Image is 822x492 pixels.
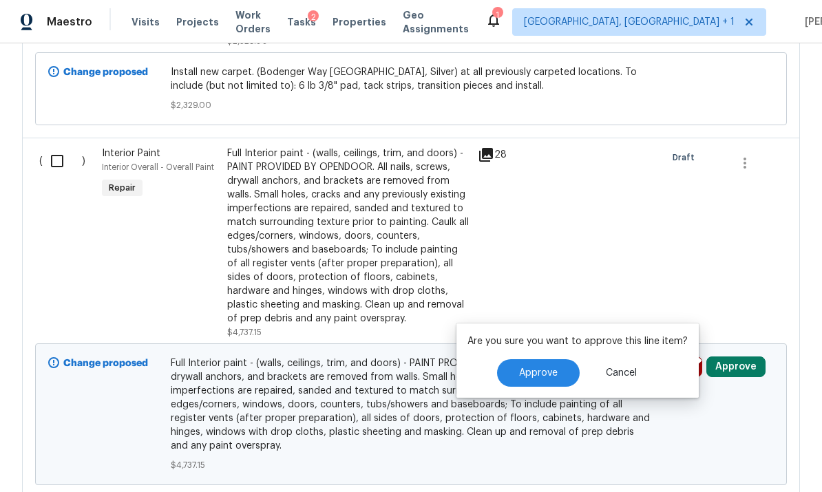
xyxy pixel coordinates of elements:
[403,8,469,36] span: Geo Assignments
[171,98,652,112] span: $2,329.00
[227,328,262,336] span: $4,737.15
[497,359,580,387] button: Approve
[171,65,652,93] span: Install new carpet. (Bodenger Way [GEOGRAPHIC_DATA], Silver) at all previously carpeted locations...
[333,15,386,29] span: Properties
[103,181,141,195] span: Repair
[287,17,316,27] span: Tasks
[606,368,637,378] span: Cancel
[478,147,532,163] div: 28
[584,359,659,387] button: Cancel
[227,37,268,45] span: $2,329.00
[102,149,160,158] span: Interior Paint
[47,15,92,29] span: Maestro
[492,8,502,22] div: 1
[171,458,652,472] span: $4,737.15
[706,356,766,377] button: Approve
[63,67,148,77] b: Change proposed
[131,15,160,29] span: Visits
[102,163,214,171] span: Interior Overall - Overall Paint
[176,15,219,29] span: Projects
[524,15,735,29] span: [GEOGRAPHIC_DATA], [GEOGRAPHIC_DATA] + 1
[673,151,700,164] span: Draft
[171,356,652,453] span: Full Interior paint - (walls, ceilings, trim, and doors) - PAINT PROVIDED BY OPENDOOR. All nails,...
[227,147,470,325] div: Full Interior paint - (walls, ceilings, trim, and doors) - PAINT PROVIDED BY OPENDOOR. All nails,...
[519,368,558,378] span: Approve
[235,8,271,36] span: Work Orders
[35,142,98,343] div: ( )
[63,359,148,368] b: Change proposed
[467,334,688,348] p: Are you sure you want to approve this line item?
[308,10,319,24] div: 2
